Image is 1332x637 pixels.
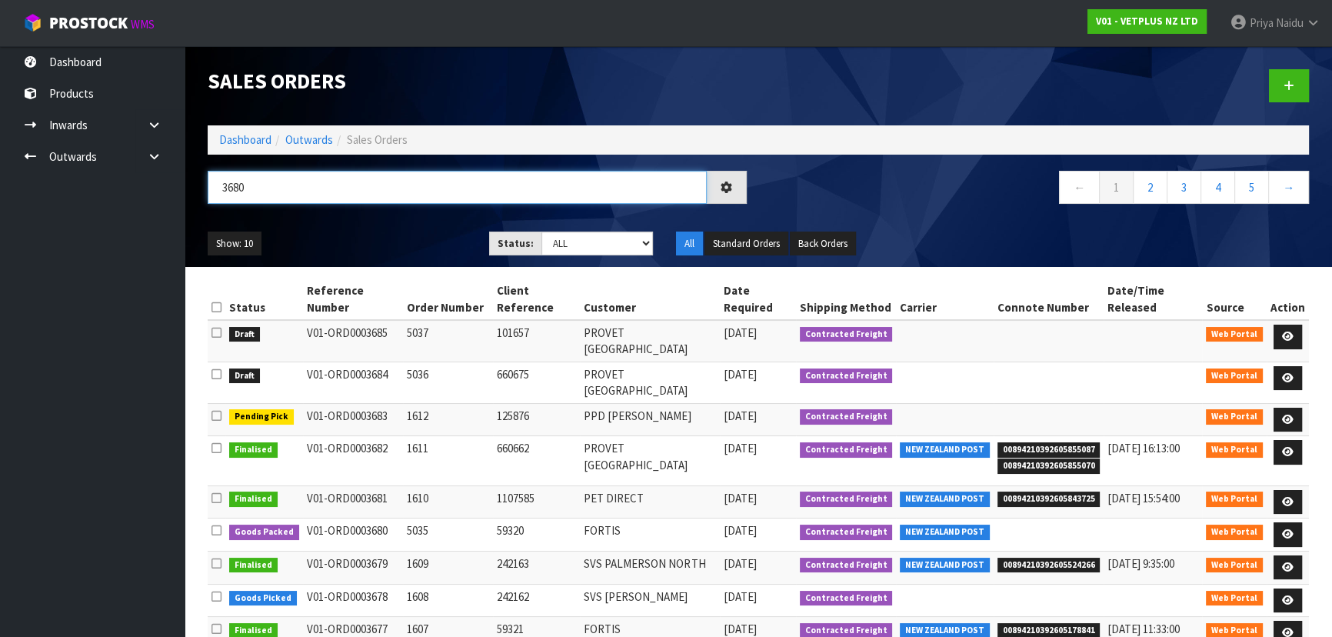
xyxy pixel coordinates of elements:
[208,69,747,92] h1: Sales Orders
[800,369,893,384] span: Contracted Freight
[303,584,404,617] td: V01-ORD0003678
[1206,327,1263,342] span: Web Portal
[676,232,703,256] button: All
[580,278,720,320] th: Customer
[1104,278,1202,320] th: Date/Time Released
[303,485,404,519] td: V01-ORD0003681
[493,278,581,320] th: Client Reference
[1234,171,1269,204] a: 5
[1200,171,1235,204] a: 4
[403,403,492,436] td: 1612
[303,519,404,552] td: V01-ORD0003680
[1250,15,1274,30] span: Priya
[800,558,893,573] span: Contracted Freight
[1276,15,1304,30] span: Naidu
[1202,278,1267,320] th: Source
[403,584,492,617] td: 1608
[303,278,404,320] th: Reference Number
[303,436,404,485] td: V01-ORD0003682
[800,492,893,507] span: Contracted Freight
[229,591,297,606] span: Goods Picked
[493,519,581,552] td: 59320
[1107,491,1180,505] span: [DATE] 15:54:00
[704,232,788,256] button: Standard Orders
[800,327,893,342] span: Contracted Freight
[1206,492,1263,507] span: Web Portal
[580,551,720,584] td: SVS PALMERSON NORTH
[580,362,720,403] td: PROVET [GEOGRAPHIC_DATA]
[493,485,581,519] td: 1107585
[229,442,278,458] span: Finalised
[229,369,260,384] span: Draft
[493,551,581,584] td: 242163
[997,558,1101,573] span: 00894210392605524266
[493,584,581,617] td: 242162
[1107,556,1174,571] span: [DATE] 9:35:00
[724,367,757,382] span: [DATE]
[580,403,720,436] td: PPD [PERSON_NAME]
[229,525,299,540] span: Goods Packed
[229,409,294,425] span: Pending Pick
[229,492,278,507] span: Finalised
[49,13,128,33] span: ProStock
[770,171,1309,208] nav: Page navigation
[997,442,1101,458] span: 00894210392605855087
[1206,369,1263,384] span: Web Portal
[724,523,757,538] span: [DATE]
[800,525,893,540] span: Contracted Freight
[403,362,492,403] td: 5036
[790,232,856,256] button: Back Orders
[1267,278,1309,320] th: Action
[997,459,1101,474] span: 00894210392605855070
[229,558,278,573] span: Finalised
[724,491,757,505] span: [DATE]
[580,320,720,362] td: PROVET [GEOGRAPHIC_DATA]
[208,171,707,204] input: Search sales orders
[403,485,492,519] td: 1610
[403,551,492,584] td: 1609
[1096,15,1198,28] strong: V01 - VETPLUS NZ LTD
[724,409,757,423] span: [DATE]
[493,320,581,362] td: 101657
[796,278,897,320] th: Shipping Method
[1206,558,1263,573] span: Web Portal
[303,320,404,362] td: V01-ORD0003685
[1099,171,1134,204] a: 1
[229,327,260,342] span: Draft
[131,17,155,32] small: WMS
[347,132,408,147] span: Sales Orders
[800,591,893,606] span: Contracted Freight
[1133,171,1167,204] a: 2
[493,362,581,403] td: 660675
[900,525,990,540] span: NEW ZEALAND POST
[724,441,757,455] span: [DATE]
[493,436,581,485] td: 660662
[1167,171,1201,204] a: 3
[403,320,492,362] td: 5037
[285,132,333,147] a: Outwards
[1107,622,1180,636] span: [DATE] 11:33:00
[580,485,720,519] td: PET DIRECT
[724,622,757,636] span: [DATE]
[403,278,492,320] th: Order Number
[303,551,404,584] td: V01-ORD0003679
[219,132,271,147] a: Dashboard
[900,492,990,507] span: NEW ZEALAND POST
[23,13,42,32] img: cube-alt.png
[580,584,720,617] td: SVS [PERSON_NAME]
[724,556,757,571] span: [DATE]
[580,519,720,552] td: FORTIS
[1206,591,1263,606] span: Web Portal
[303,362,404,403] td: V01-ORD0003684
[403,519,492,552] td: 5035
[1206,442,1263,458] span: Web Portal
[724,325,757,340] span: [DATE]
[1268,171,1309,204] a: →
[724,589,757,604] span: [DATE]
[303,403,404,436] td: V01-ORD0003683
[1059,171,1100,204] a: ←
[994,278,1104,320] th: Connote Number
[580,436,720,485] td: PROVET [GEOGRAPHIC_DATA]
[800,409,893,425] span: Contracted Freight
[1206,525,1263,540] span: Web Portal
